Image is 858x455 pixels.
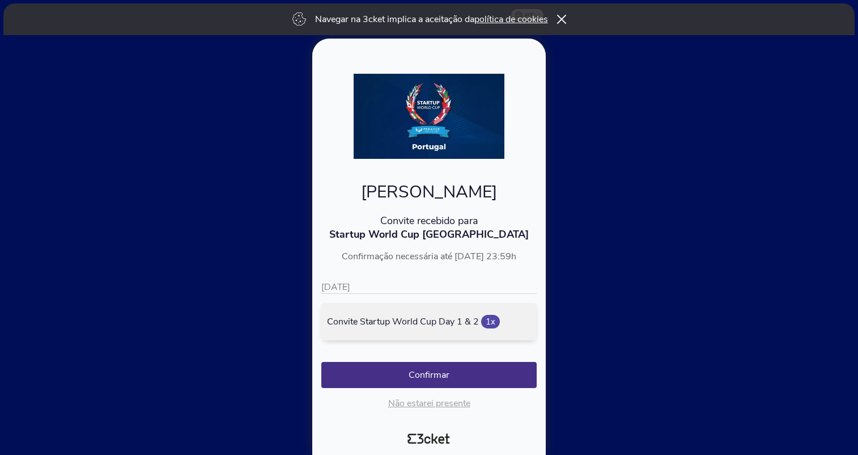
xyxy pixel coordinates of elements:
p: [PERSON_NAME] [321,180,537,204]
span: Convite Startup World Cup Day 1 & 2 [327,315,479,328]
p: Não estarei presente [321,397,537,410]
span: 1x [481,315,500,328]
p: [DATE] [321,281,537,294]
p: Navegar na 3cket implica a aceitação da [315,13,548,26]
img: 6b237789852548a296b59f189809f19e.webp [354,74,505,159]
button: Confirmar [321,362,537,388]
a: política de cookies [474,13,548,26]
span: Confirmação necessária até [DATE] 23:59h [342,250,516,263]
p: Convite recebido para [321,214,537,227]
p: Startup World Cup [GEOGRAPHIC_DATA] [321,227,537,241]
